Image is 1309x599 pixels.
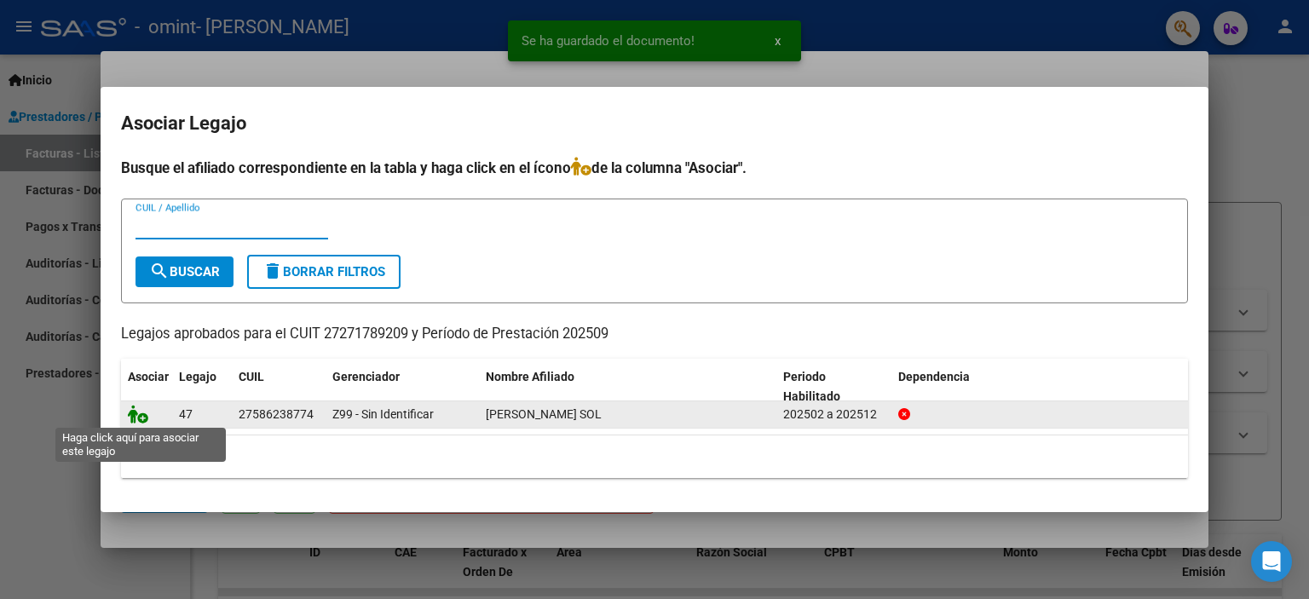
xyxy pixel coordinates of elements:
span: Borrar Filtros [262,264,385,279]
datatable-header-cell: Dependencia [891,359,1189,415]
span: FALCO FERRANDO MALENA SOL [486,407,602,421]
button: Borrar Filtros [247,255,401,289]
span: Gerenciador [332,370,400,383]
div: 27586238774 [239,405,314,424]
span: Z99 - Sin Identificar [332,407,434,421]
span: CUIL [239,370,264,383]
span: Legajo [179,370,216,383]
span: Asociar [128,370,169,383]
span: Periodo Habilitado [783,370,840,403]
datatable-header-cell: Periodo Habilitado [776,359,891,415]
span: Buscar [149,264,220,279]
h4: Busque el afiliado correspondiente en la tabla y haga click en el ícono de la columna "Asociar". [121,157,1188,179]
h2: Asociar Legajo [121,107,1188,140]
span: Nombre Afiliado [486,370,574,383]
div: 202502 a 202512 [783,405,885,424]
span: Dependencia [898,370,970,383]
div: 1 registros [121,435,1188,478]
p: Legajos aprobados para el CUIT 27271789209 y Período de Prestación 202509 [121,324,1188,345]
datatable-header-cell: CUIL [232,359,326,415]
datatable-header-cell: Asociar [121,359,172,415]
button: Buscar [136,256,234,287]
div: Open Intercom Messenger [1251,541,1292,582]
datatable-header-cell: Nombre Afiliado [479,359,776,415]
span: 47 [179,407,193,421]
datatable-header-cell: Gerenciador [326,359,479,415]
mat-icon: search [149,261,170,281]
datatable-header-cell: Legajo [172,359,232,415]
mat-icon: delete [262,261,283,281]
